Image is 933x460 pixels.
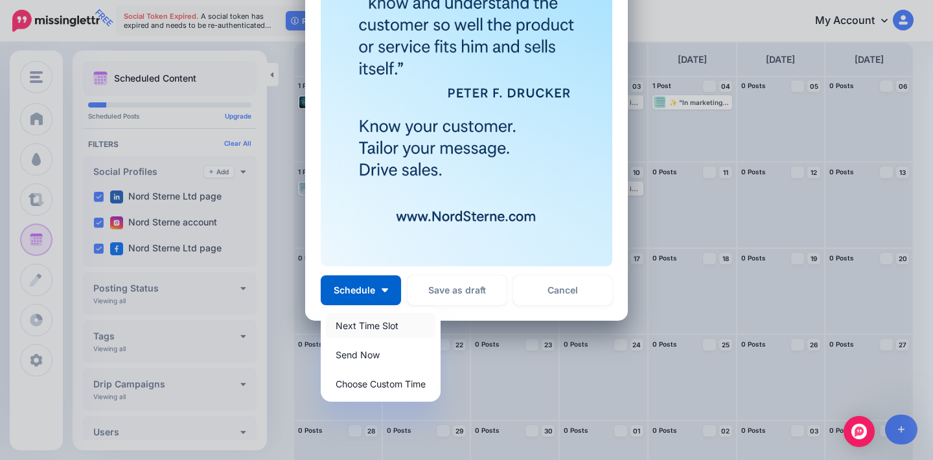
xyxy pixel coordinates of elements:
[326,313,435,338] a: Next Time Slot
[334,286,375,295] span: Schedule
[513,275,612,305] a: Cancel
[321,275,401,305] button: Schedule
[844,416,875,447] div: Open Intercom Messenger
[326,371,435,397] a: Choose Custom Time
[321,308,441,402] div: Schedule
[382,288,388,292] img: arrow-down-white.png
[326,342,435,367] a: Send Now
[408,275,507,305] button: Save as draft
